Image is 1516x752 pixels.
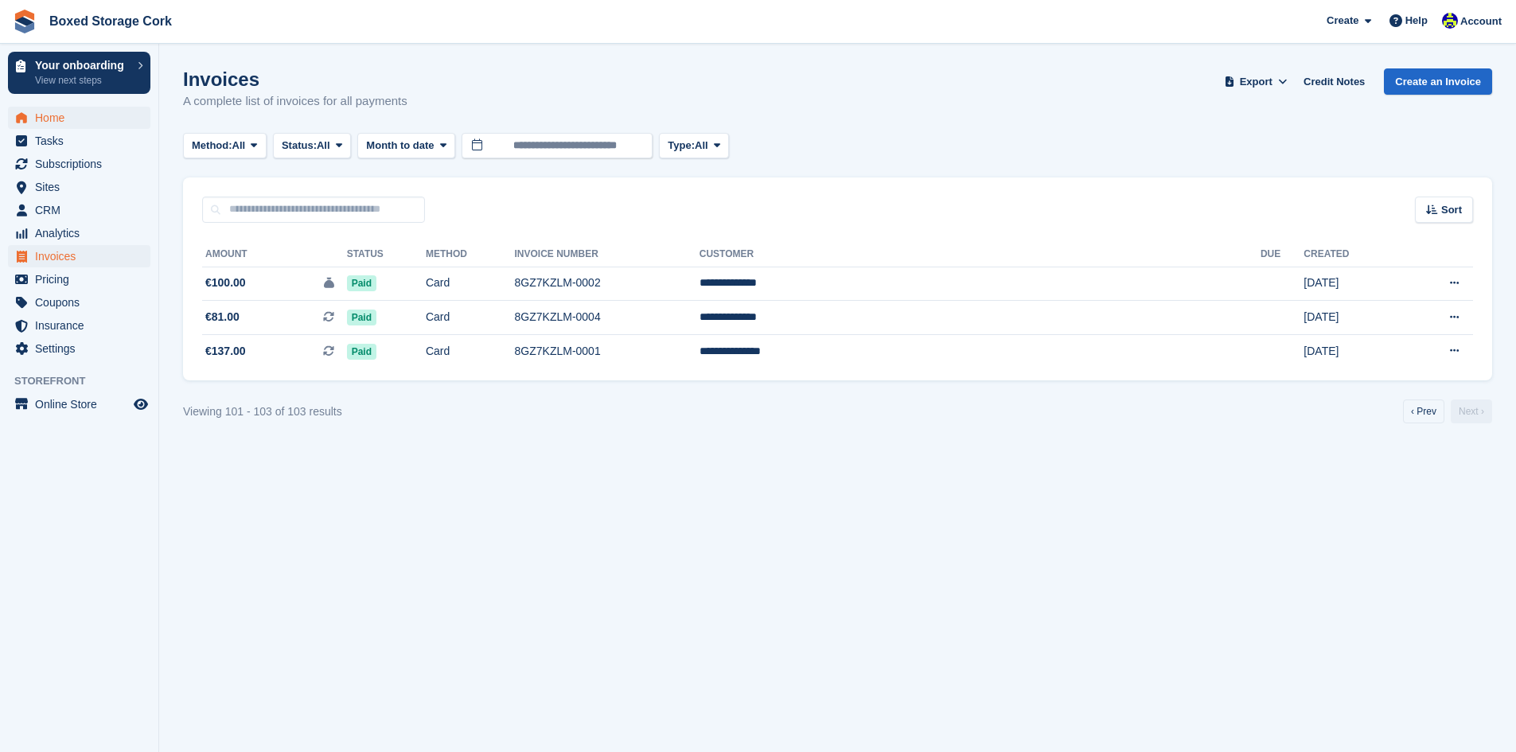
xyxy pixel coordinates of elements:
button: Month to date [357,133,455,159]
span: Storefront [14,373,158,389]
td: 8GZ7KZLM-0004 [515,301,700,335]
td: Card [426,267,515,301]
button: Type: All [659,133,729,159]
span: €81.00 [205,309,240,325]
span: Paid [347,344,376,360]
a: Boxed Storage Cork [43,8,178,34]
td: 8GZ7KZLM-0001 [515,334,700,368]
span: Paid [347,310,376,325]
a: Credit Notes [1297,68,1371,95]
span: All [695,138,708,154]
span: Paid [347,275,376,291]
nav: Pages [1400,399,1495,423]
td: [DATE] [1304,267,1401,301]
span: Help [1405,13,1428,29]
th: Status [347,242,426,267]
img: Vincent [1442,13,1458,29]
a: Create an Invoice [1384,68,1492,95]
a: menu [8,314,150,337]
a: Preview store [131,395,150,414]
a: menu [8,245,150,267]
a: menu [8,393,150,415]
a: Your onboarding View next steps [8,52,150,94]
span: Create [1327,13,1358,29]
span: Analytics [35,222,131,244]
h1: Invoices [183,68,407,90]
span: €137.00 [205,343,246,360]
th: Created [1304,242,1401,267]
span: Sites [35,176,131,198]
th: Invoice Number [515,242,700,267]
span: Settings [35,337,131,360]
span: CRM [35,199,131,221]
td: [DATE] [1304,334,1401,368]
td: 8GZ7KZLM-0002 [515,267,700,301]
th: Amount [202,242,347,267]
span: All [232,138,246,154]
span: Pricing [35,268,131,290]
span: Status: [282,138,317,154]
a: menu [8,199,150,221]
th: Due [1261,242,1304,267]
a: menu [8,268,150,290]
th: Method [426,242,515,267]
a: menu [8,130,150,152]
a: menu [8,153,150,175]
img: stora-icon-8386f47178a22dfd0bd8f6a31ec36ba5ce8667c1dd55bd0f319d3a0aa187defe.svg [13,10,37,33]
a: Previous [1403,399,1444,423]
span: Coupons [35,291,131,314]
button: Method: All [183,133,267,159]
p: View next steps [35,73,130,88]
span: Subscriptions [35,153,131,175]
span: Sort [1441,202,1462,218]
span: All [317,138,330,154]
td: Card [426,334,515,368]
td: [DATE] [1304,301,1401,335]
a: Next [1451,399,1492,423]
span: Account [1460,14,1502,29]
p: A complete list of invoices for all payments [183,92,407,111]
a: menu [8,176,150,198]
button: Export [1221,68,1291,95]
span: Export [1240,74,1272,90]
span: Home [35,107,131,129]
th: Customer [700,242,1261,267]
a: menu [8,291,150,314]
td: Card [426,301,515,335]
span: Tasks [35,130,131,152]
div: Viewing 101 - 103 of 103 results [183,403,342,420]
a: menu [8,337,150,360]
span: Online Store [35,393,131,415]
span: Method: [192,138,232,154]
span: Type: [668,138,695,154]
span: Invoices [35,245,131,267]
a: menu [8,222,150,244]
p: Your onboarding [35,60,130,71]
span: Insurance [35,314,131,337]
a: menu [8,107,150,129]
button: Status: All [273,133,351,159]
span: Month to date [366,138,434,154]
span: €100.00 [205,275,246,291]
